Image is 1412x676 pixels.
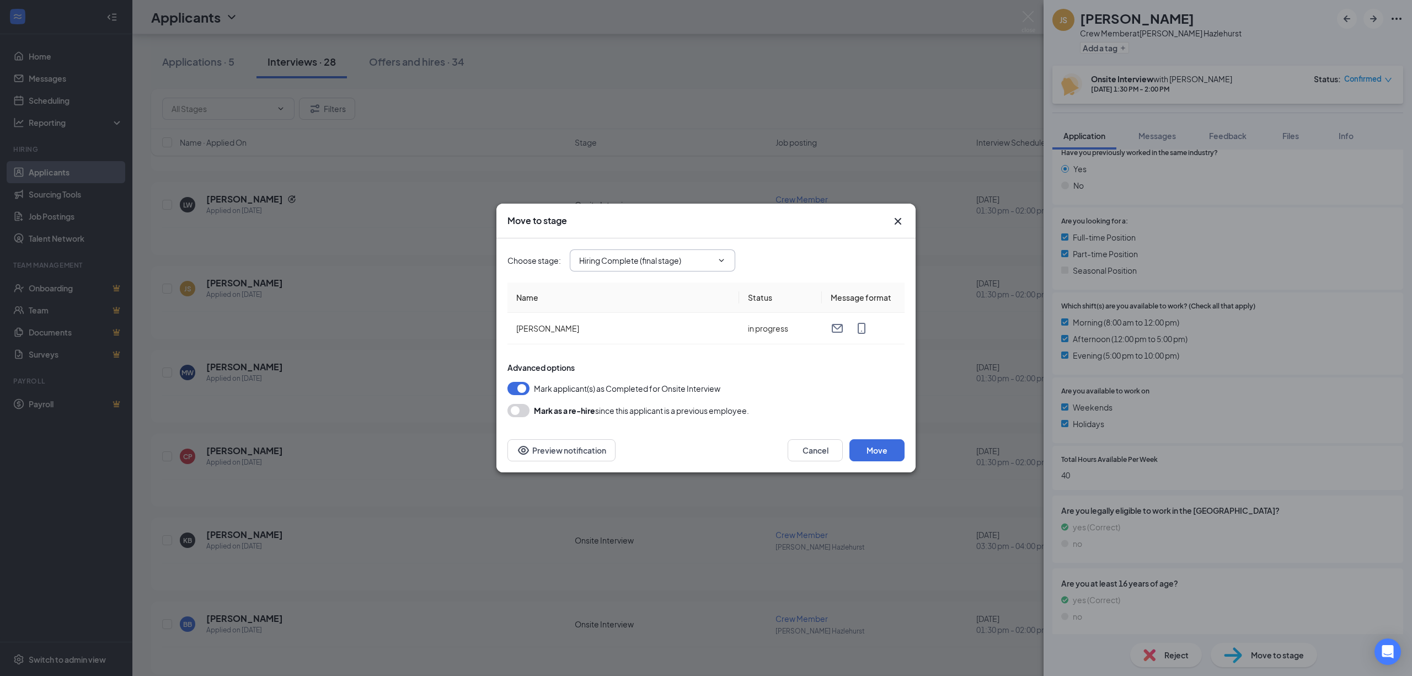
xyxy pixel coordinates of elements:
[717,256,726,265] svg: ChevronDown
[891,215,905,228] svg: Cross
[1374,638,1401,665] div: Open Intercom Messenger
[516,323,579,333] span: [PERSON_NAME]
[534,406,595,416] b: Mark as a re-hire
[739,313,822,344] td: in progress
[788,439,843,461] button: Cancel
[849,439,905,461] button: Move
[507,215,567,227] h3: Move to stage
[507,362,905,373] div: Advanced options
[831,322,844,335] svg: Email
[534,382,720,395] span: Mark applicant(s) as Completed for Onsite Interview
[822,283,905,313] th: Message format
[739,283,822,313] th: Status
[891,215,905,228] button: Close
[507,254,561,267] span: Choose stage :
[534,404,749,417] div: since this applicant is a previous employee.
[855,322,868,335] svg: MobileSms
[517,444,530,457] svg: Eye
[507,283,739,313] th: Name
[507,439,616,461] button: Preview notificationEye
